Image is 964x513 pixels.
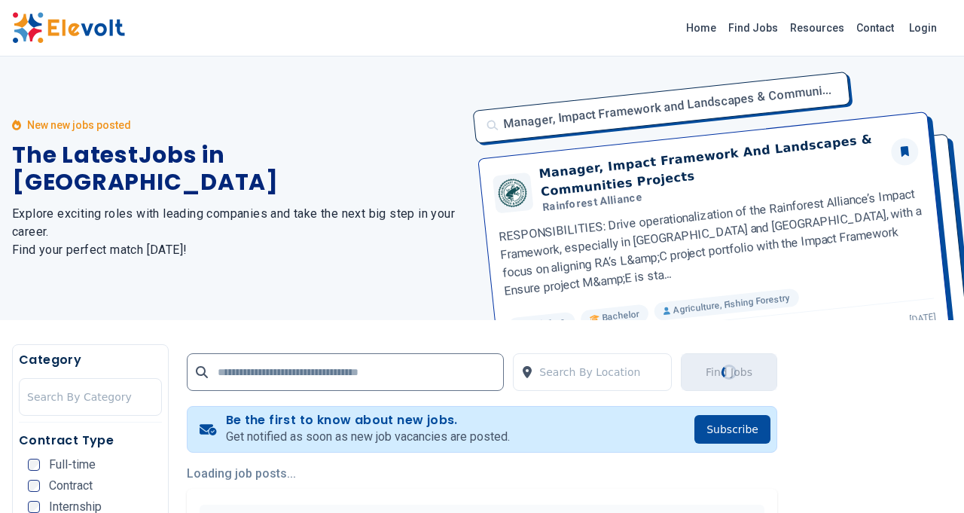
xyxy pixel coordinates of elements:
a: Login [900,13,946,43]
h2: Explore exciting roles with leading companies and take the next big step in your career. Find you... [12,205,464,259]
span: Contract [49,480,93,492]
h5: Category [19,351,162,369]
p: New new jobs posted [27,118,131,133]
input: Internship [28,501,40,513]
h4: Be the first to know about new jobs. [226,413,510,428]
span: Full-time [49,459,96,471]
button: Find JobsLoading... [681,353,777,391]
input: Contract [28,480,40,492]
p: Loading job posts... [187,465,777,483]
a: Contact [850,16,900,40]
input: Full-time [28,459,40,471]
a: Find Jobs [722,16,784,40]
span: Internship [49,501,102,513]
div: Loading... [719,362,739,382]
img: Elevolt [12,12,125,44]
a: Home [680,16,722,40]
h5: Contract Type [19,432,162,450]
p: Get notified as soon as new job vacancies are posted. [226,428,510,446]
iframe: Chat Widget [889,441,964,513]
h1: The Latest Jobs in [GEOGRAPHIC_DATA] [12,142,464,196]
a: Resources [784,16,850,40]
button: Subscribe [694,415,770,444]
